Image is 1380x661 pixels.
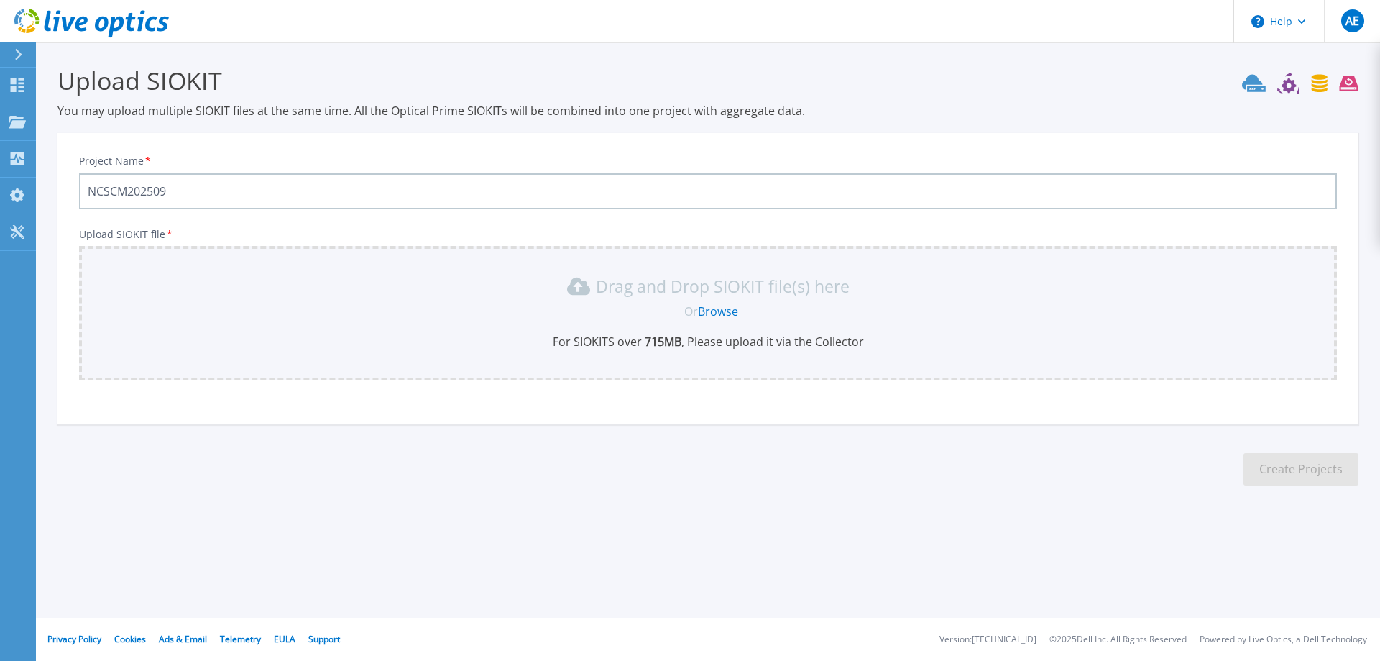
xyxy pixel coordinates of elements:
a: EULA [274,633,295,645]
b: 715 MB [642,334,681,350]
p: You may upload multiple SIOKIT files at the same time. All the Optical Prime SIOKITs will be comb... [57,103,1358,119]
li: Version: [TECHNICAL_ID] [939,635,1036,644]
div: Drag and Drop SIOKIT file(s) here OrBrowseFor SIOKITS over 715MB, Please upload it via the Collector [88,275,1328,350]
li: Powered by Live Optics, a Dell Technology [1200,635,1367,644]
span: AE [1345,15,1359,27]
a: Support [308,633,340,645]
a: Cookies [114,633,146,645]
span: Or [684,304,698,319]
label: Project Name [79,156,152,166]
h3: Upload SIOKIT [57,64,1358,97]
a: Privacy Policy [47,633,101,645]
a: Telemetry [220,633,261,645]
li: © 2025 Dell Inc. All Rights Reserved [1049,635,1187,644]
input: Enter Project Name [79,173,1337,209]
a: Browse [698,304,738,319]
p: Drag and Drop SIOKIT file(s) here [596,279,850,293]
p: For SIOKITS over , Please upload it via the Collector [88,334,1328,350]
button: Create Projects [1243,453,1358,486]
p: Upload SIOKIT file [79,229,1337,240]
a: Ads & Email [159,633,207,645]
